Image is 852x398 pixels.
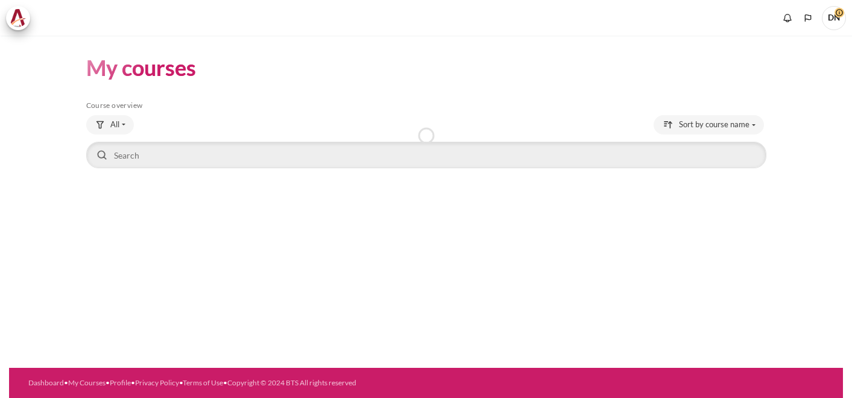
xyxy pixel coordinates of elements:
[9,36,843,189] section: Content
[28,377,468,388] div: • • • • •
[86,54,196,82] h1: My courses
[10,9,27,27] img: Architeck
[822,6,846,30] a: User menu
[68,378,106,387] a: My Courses
[778,9,797,27] div: Show notification window with no new notifications
[227,378,356,387] a: Copyright © 2024 BTS All rights reserved
[679,119,749,131] span: Sort by course name
[86,115,134,134] button: Grouping drop-down menu
[86,115,766,171] div: Course overview controls
[135,378,179,387] a: Privacy Policy
[654,115,764,134] button: Sorting drop-down menu
[86,142,766,168] input: Search
[110,119,119,131] span: All
[28,378,64,387] a: Dashboard
[799,9,817,27] button: Languages
[822,6,846,30] span: DN
[183,378,223,387] a: Terms of Use
[110,378,131,387] a: Profile
[86,101,766,110] h5: Course overview
[6,6,36,30] a: Architeck Architeck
